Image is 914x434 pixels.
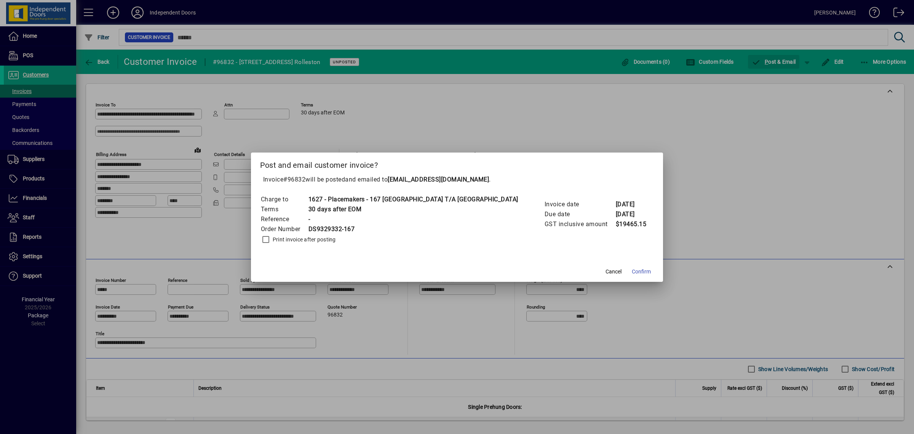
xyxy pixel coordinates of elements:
[601,265,626,279] button: Cancel
[615,199,647,209] td: [DATE]
[629,265,654,279] button: Confirm
[606,268,622,276] span: Cancel
[308,214,518,224] td: -
[388,176,489,183] b: [EMAIL_ADDRESS][DOMAIN_NAME]
[615,219,647,229] td: $19465.15
[544,219,615,229] td: GST inclusive amount
[615,209,647,219] td: [DATE]
[260,224,308,234] td: Order Number
[544,199,615,209] td: Invoice date
[308,204,518,214] td: 30 days after EOM
[260,204,308,214] td: Terms
[308,224,518,234] td: DS9329332-167
[345,176,489,183] span: and emailed to
[544,209,615,219] td: Due date
[251,153,663,175] h2: Post and email customer invoice?
[260,175,654,184] p: Invoice will be posted .
[271,236,336,243] label: Print invoice after posting
[260,214,308,224] td: Reference
[283,176,305,183] span: #96832
[308,194,518,204] td: 1627 - Placemakers - 167 [GEOGRAPHIC_DATA] T/A [GEOGRAPHIC_DATA]
[260,194,308,204] td: Charge to
[632,268,651,276] span: Confirm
